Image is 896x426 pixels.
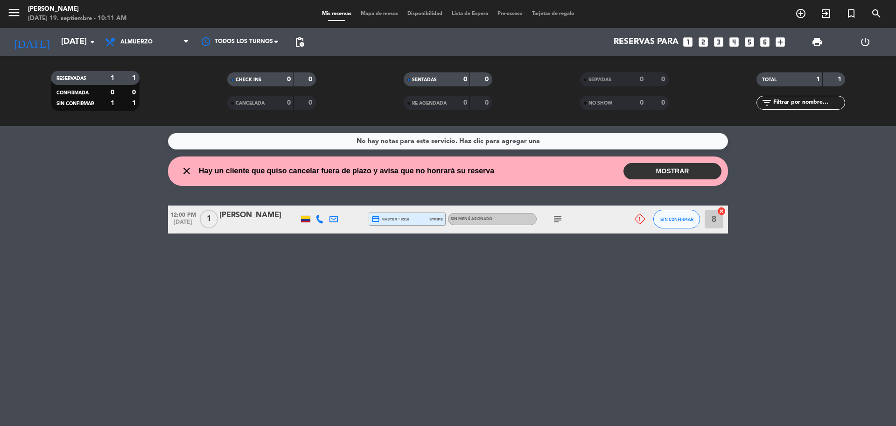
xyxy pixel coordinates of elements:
i: [DATE] [7,32,56,52]
span: RESERVADAS [56,76,86,81]
span: Reservas para [614,37,679,47]
span: Disponibilidad [403,11,447,16]
span: CHECK INS [236,78,261,82]
span: CONFIRMADA [56,91,89,95]
span: SERVIDAS [588,78,611,82]
span: Mapa de mesas [356,11,403,16]
strong: 0 [308,99,314,106]
strong: 0 [485,99,490,106]
strong: 0 [640,76,644,83]
span: SENTADAS [412,78,437,82]
strong: 0 [287,99,291,106]
i: subject [552,213,563,225]
strong: 0 [640,99,644,106]
div: [PERSON_NAME] [28,5,126,14]
span: SIN CONFIRMAR [660,217,693,222]
i: looks_5 [743,36,756,48]
strong: 0 [308,76,314,83]
i: add_circle_outline [795,8,806,19]
strong: 1 [132,100,138,106]
span: 1 [200,210,218,228]
strong: 0 [111,89,114,96]
i: looks_two [697,36,709,48]
strong: 0 [463,99,467,106]
strong: 0 [287,76,291,83]
span: Mis reservas [317,11,356,16]
span: master * 8516 [371,215,409,223]
i: search [871,8,882,19]
div: [PERSON_NAME] [219,209,299,221]
span: Hay un cliente que quiso cancelar fuera de plazo y avisa que no honrará su reserva [199,165,494,177]
span: 12:00 PM [168,209,198,220]
i: looks_4 [728,36,740,48]
span: Almuerzo [120,39,153,45]
i: add_box [774,36,786,48]
i: menu [7,6,21,20]
span: Tarjetas de regalo [527,11,579,16]
strong: 1 [132,75,138,81]
button: SIN CONFIRMAR [653,210,700,228]
button: menu [7,6,21,23]
strong: 0 [132,89,138,96]
i: power_settings_new [860,36,871,48]
strong: 0 [463,76,467,83]
strong: 1 [111,100,114,106]
span: print [812,36,823,48]
img: close.png [718,207,726,215]
strong: 0 [661,76,667,83]
strong: 0 [661,99,667,106]
div: [DATE] 19. septiembre - 10:11 AM [28,14,126,23]
span: SIN CONFIRMAR [56,101,94,106]
i: filter_list [761,97,772,108]
span: TOTAL [762,78,777,82]
input: Filtrar por nombre... [772,98,845,108]
strong: 1 [111,75,114,81]
span: NO SHOW [588,101,612,106]
span: pending_actions [294,36,305,48]
span: Pre-acceso [493,11,527,16]
span: stripe [429,216,443,222]
i: looks_one [682,36,694,48]
span: CANCELADA [236,101,265,106]
i: looks_3 [713,36,725,48]
div: LOG OUT [841,28,889,56]
strong: 1 [838,76,843,83]
strong: 0 [485,76,490,83]
i: arrow_drop_down [87,36,98,48]
i: close [181,165,192,177]
i: turned_in_not [846,8,857,19]
span: Sin menú asignado [451,217,492,221]
span: RE AGENDADA [412,101,447,106]
i: looks_6 [759,36,771,48]
span: [DATE] [168,219,198,230]
i: exit_to_app [820,8,832,19]
div: No hay notas para este servicio. Haz clic para agregar una [357,136,540,147]
strong: 1 [816,76,820,83]
button: MOSTRAR [623,163,721,179]
span: Lista de Espera [447,11,493,16]
i: credit_card [371,215,380,223]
